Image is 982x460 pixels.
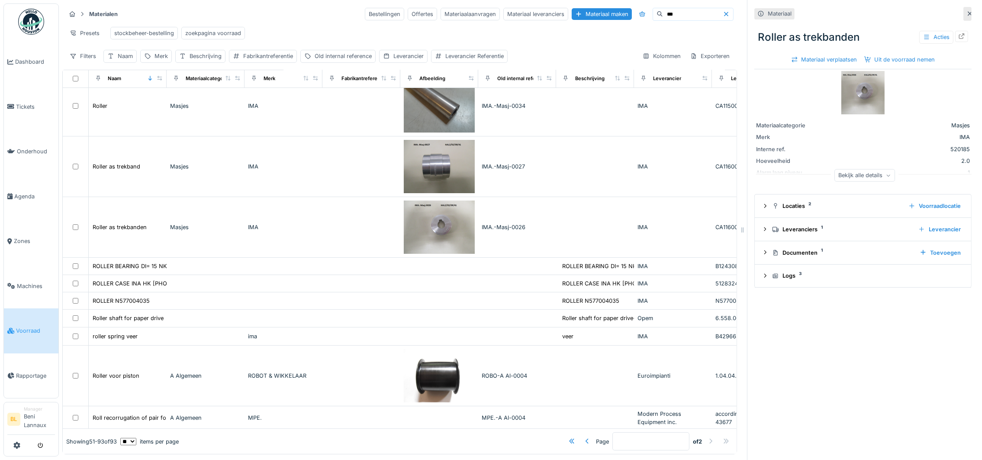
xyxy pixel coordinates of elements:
div: IMA [248,223,319,231]
div: Masjes [824,121,970,130]
span: 6.558.0002 [715,315,747,321]
span: Zones [14,237,55,245]
span: CA1160039 Roller [715,163,761,170]
div: ROLLER BEARING DI= 15 NK 15/20 B124308 [562,262,678,270]
summary: Logs3 [758,268,968,284]
div: Acties [919,31,953,43]
div: Leverancier [915,224,964,235]
div: Toevoegen [916,247,964,259]
div: items per page [120,437,179,445]
div: ROLLER BEARING DI= 15 NK 15/20 B124308 [93,262,208,270]
div: Filters [66,50,100,62]
img: Roller voor piston [404,349,475,402]
div: Merk [264,75,275,82]
div: Merk [756,133,821,141]
div: Masjes [170,162,241,171]
li: Beni Lannaux [24,406,55,433]
span: Opem [637,315,653,321]
div: Materiaalaanvragen [441,8,500,20]
div: IMA.-Masj-0026 [482,223,553,231]
span: 5128324 [715,280,738,287]
div: Kolommen [639,50,685,62]
div: Leveranciers [772,225,911,233]
a: Dashboard [4,39,58,84]
div: Materiaal leveranciers [503,8,568,20]
span: IMA [637,280,648,287]
span: B124308 [715,263,738,269]
li: BL [7,413,20,426]
div: Presets [66,27,103,39]
div: Bekijk alle details [834,169,895,181]
div: ima [248,332,319,340]
div: Voorraadlocatie [905,200,964,212]
div: IMA.-Masj-0034 [482,102,553,110]
span: IMA [637,263,648,269]
div: zoekpagina voorraad [185,29,241,37]
div: Fabrikantreferentie [341,75,386,82]
div: Uit de voorraad nemen [861,54,939,65]
div: Fabrikantreferentie [243,52,293,60]
a: Agenda [4,174,58,219]
img: Roller as trekbanden [841,71,885,114]
span: IMA [637,298,648,304]
span: CA1150030 Roller [715,103,761,109]
div: Leverancier Referentie [731,75,785,82]
div: ROLLER N577004035 [562,297,619,305]
div: IMA [248,102,319,110]
div: MPE. [248,414,319,422]
div: Old internal reference [497,75,549,82]
div: Beschrijving [575,75,605,82]
div: Roller as trekband [93,162,140,171]
span: Dashboard [15,58,55,66]
span: Machines [17,282,55,290]
div: Hoeveelheid [756,157,821,165]
img: Roller as trekbanden [404,201,475,254]
div: ROLLER CASE INA HK [PHONE_NUMBER] 5128324 [93,279,229,288]
div: Offertes [408,8,437,20]
span: Agenda [14,192,55,201]
div: Roller shaft for paper drive-Arbre porte-roulea... [562,314,690,322]
div: IMA.-Masj-0027 [482,162,553,171]
span: Rapportage [16,372,55,380]
div: Masjes [170,223,241,231]
summary: Locaties2Voorraadlocatie [758,198,968,214]
span: IMA [637,333,648,340]
span: 1.04.04.366.4 pulley [715,373,770,379]
div: ROBO-A Al-0004 [482,372,553,380]
div: Leverancier [653,75,681,82]
img: Roller [404,79,475,133]
div: stockbeheer-bestelling [114,29,174,37]
a: Machines [4,264,58,309]
div: ROBOT & WIKKELAAR [248,372,319,380]
div: Masjes [170,102,241,110]
a: Zones [4,219,58,264]
span: Voorraad [16,327,55,335]
span: N577004035 [715,298,750,304]
div: 520185 [824,145,970,153]
a: BL ManagerBeni Lannaux [7,406,55,435]
img: Roller as trekband [404,140,475,193]
a: Tickets [4,84,58,130]
div: Merk [155,52,168,60]
div: Roller voor piston [93,372,139,380]
div: Materiaalcategorie [186,75,229,82]
div: ROLLER N577004035 [93,297,150,305]
div: Interne ref. [756,145,821,153]
div: IMA [824,133,970,141]
span: according to your order 43677 [715,411,779,425]
div: 2.0 [824,157,970,165]
div: Roller [93,102,107,110]
div: Roll recorrugation of pair for 600 [93,414,180,422]
div: Showing 51 - 93 of 93 [66,437,117,445]
div: A Algemeen [170,372,241,380]
span: IMA [637,163,648,170]
div: IMA [248,162,319,171]
div: Materiaal [768,10,792,18]
span: B429663 [715,333,740,340]
div: A Algemeen [170,414,241,422]
div: Leverancier Referentie [445,52,504,60]
div: MPE.-A Al-0004 [482,414,553,422]
div: Naam [108,75,121,82]
div: Documenten [772,249,913,257]
div: Materiaalcategorie [756,121,821,130]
